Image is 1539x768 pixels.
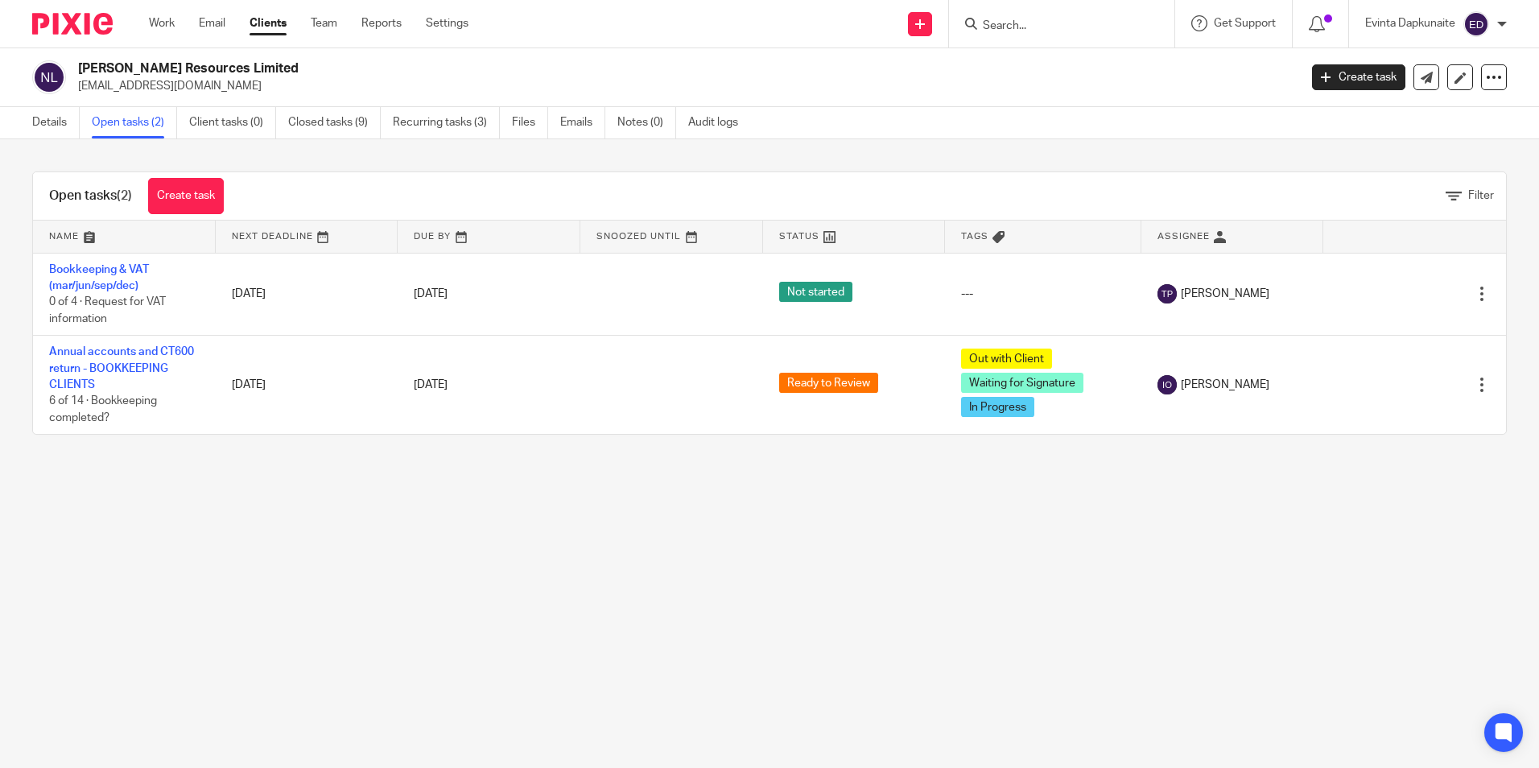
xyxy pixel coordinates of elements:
span: Not started [779,282,852,302]
span: Ready to Review [779,373,878,393]
a: Email [199,15,225,31]
span: Snoozed Until [596,232,681,241]
a: Create task [1312,64,1405,90]
td: [DATE] [216,336,398,435]
a: Settings [426,15,468,31]
a: Audit logs [688,107,750,138]
span: Out with Client [961,349,1052,369]
span: Status [779,232,819,241]
span: [DATE] [414,288,448,299]
a: Client tasks (0) [189,107,276,138]
input: Search [981,19,1126,34]
a: Work [149,15,175,31]
a: Clients [250,15,287,31]
a: Files [512,107,548,138]
img: Pixie [32,13,113,35]
span: 0 of 4 · Request for VAT information [49,296,166,324]
h1: Open tasks [49,188,132,204]
a: Bookkeeping & VAT (mar/jun/sep/dec) [49,264,149,291]
span: [PERSON_NAME] [1181,286,1269,302]
span: [PERSON_NAME] [1181,377,1269,393]
img: svg%3E [1157,284,1177,303]
p: [EMAIL_ADDRESS][DOMAIN_NAME] [78,78,1288,94]
span: Waiting for Signature [961,373,1083,393]
img: svg%3E [32,60,66,94]
a: Emails [560,107,605,138]
a: Create task [148,178,224,214]
a: Closed tasks (9) [288,107,381,138]
a: Recurring tasks (3) [393,107,500,138]
a: Reports [361,15,402,31]
span: Tags [961,232,988,241]
span: 6 of 14 · Bookkeeping completed? [49,395,157,423]
a: Details [32,107,80,138]
td: [DATE] [216,253,398,336]
span: Filter [1468,190,1494,201]
a: Notes (0) [617,107,676,138]
h2: [PERSON_NAME] Resources Limited [78,60,1046,77]
img: svg%3E [1157,375,1177,394]
img: svg%3E [1463,11,1489,37]
a: Open tasks (2) [92,107,177,138]
div: --- [961,286,1124,302]
span: (2) [117,189,132,202]
p: Evinta Dapkunaite [1365,15,1455,31]
span: [DATE] [414,379,448,390]
span: Get Support [1214,18,1276,29]
span: In Progress [961,397,1034,417]
a: Team [311,15,337,31]
a: Annual accounts and CT600 return - BOOKKEEPING CLIENTS [49,346,194,390]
